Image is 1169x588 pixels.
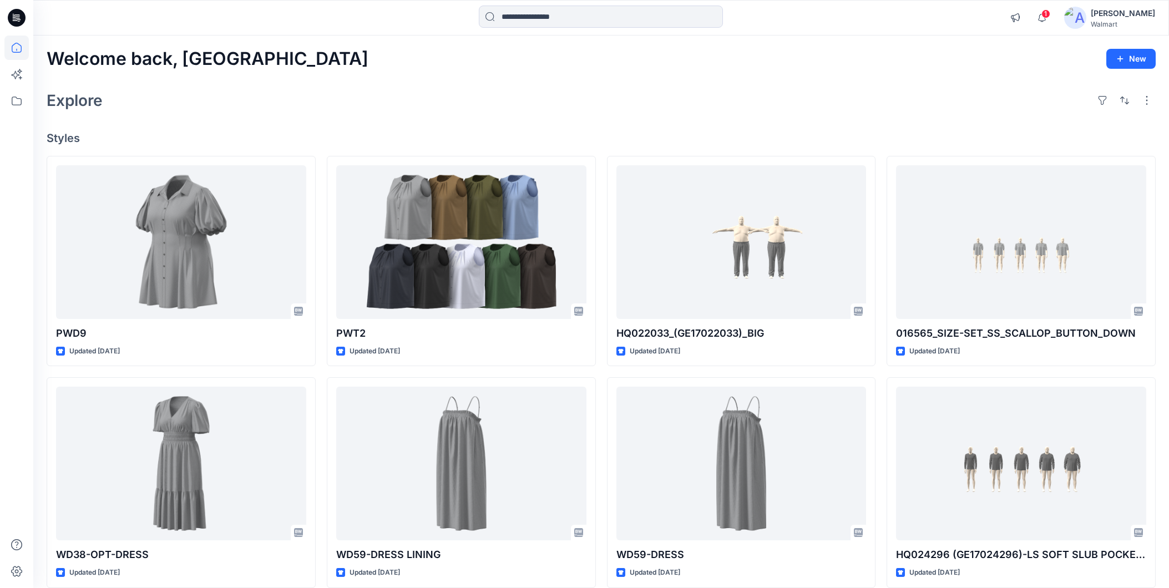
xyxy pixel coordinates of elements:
a: WD59-DRESS LINING [336,387,586,540]
p: Updated [DATE] [69,567,120,579]
a: WD38-OPT-DRESS [56,387,306,540]
a: HQ022033_(GE17022033)_BIG [616,165,867,319]
p: Updated [DATE] [630,567,680,579]
a: WD59-DRESS [616,387,867,540]
a: PWT2 [336,165,586,319]
p: PWT2 [336,326,586,341]
h2: Explore [47,92,103,109]
a: PWD9 [56,165,306,319]
div: Walmart [1091,20,1155,28]
p: HQ022033_(GE17022033)_BIG [616,326,867,341]
p: WD38-OPT-DRESS [56,547,306,562]
p: 016565_SIZE-SET_SS_SCALLOP_BUTTON_DOWN [896,326,1146,341]
p: PWD9 [56,326,306,341]
a: 016565_SIZE-SET_SS_SCALLOP_BUTTON_DOWN [896,165,1146,319]
h2: Welcome back, [GEOGRAPHIC_DATA] [47,49,368,69]
span: 1 [1041,9,1050,18]
div: [PERSON_NAME] [1091,7,1155,20]
p: Updated [DATE] [350,346,400,357]
p: Updated [DATE] [69,346,120,357]
p: Updated [DATE] [350,567,400,579]
p: Updated [DATE] [909,567,960,579]
p: Updated [DATE] [909,346,960,357]
a: HQ024296 (GE17024296)-LS SOFT SLUB POCKET CREW-REG [896,387,1146,540]
p: Updated [DATE] [630,346,680,357]
h4: Styles [47,131,1156,145]
p: HQ024296 (GE17024296)-LS SOFT SLUB POCKET CREW-REG [896,547,1146,562]
p: WD59-DRESS [616,547,867,562]
img: avatar [1064,7,1086,29]
button: New [1106,49,1156,69]
p: WD59-DRESS LINING [336,547,586,562]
